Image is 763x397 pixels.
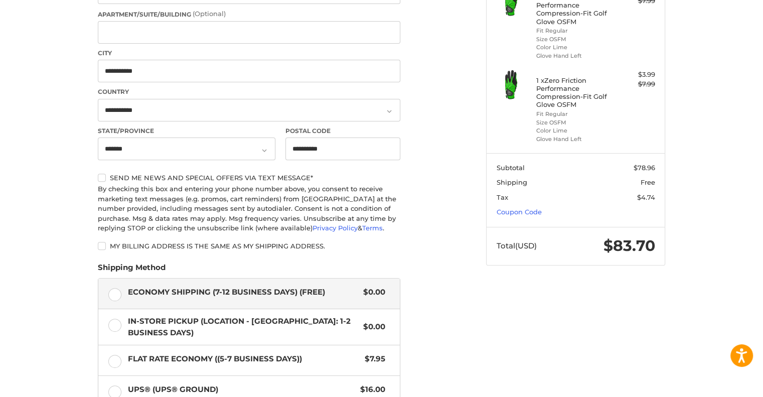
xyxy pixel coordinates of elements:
[616,70,655,80] div: $3.99
[128,353,360,365] span: Flat Rate Economy ((5-7 Business Days))
[497,193,508,201] span: Tax
[98,9,400,19] label: Apartment/Suite/Building
[641,178,655,186] span: Free
[285,126,401,136] label: Postal Code
[193,10,226,18] small: (Optional)
[634,164,655,172] span: $78.96
[98,242,400,250] label: My billing address is the same as my shipping address.
[497,208,542,216] a: Coupon Code
[358,321,385,333] span: $0.00
[358,287,385,298] span: $0.00
[536,27,613,35] li: Fit Regular
[536,43,613,52] li: Color Lime
[98,174,400,182] label: Send me news and special offers via text message*
[603,236,655,255] span: $83.70
[128,287,359,298] span: Economy Shipping (7-12 Business Days) (Free)
[98,184,400,233] div: By checking this box and entering your phone number above, you consent to receive marketing text ...
[355,384,385,395] span: $16.00
[497,178,527,186] span: Shipping
[360,353,385,365] span: $7.95
[536,135,613,144] li: Glove Hand Left
[616,79,655,89] div: $7.99
[98,87,400,96] label: Country
[98,262,166,278] legend: Shipping Method
[497,241,537,250] span: Total (USD)
[637,193,655,201] span: $4.74
[536,76,613,109] h4: 1 x Zero Friction Performance Compression-Fit Golf Glove OSFM
[313,224,358,232] a: Privacy Policy
[536,52,613,60] li: Glove Hand Left
[497,164,525,172] span: Subtotal
[98,49,400,58] label: City
[536,35,613,44] li: Size OSFM
[536,126,613,135] li: Color Lime
[362,224,383,232] a: Terms
[536,110,613,118] li: Fit Regular
[98,126,275,136] label: State/Province
[128,316,359,338] span: In-Store Pickup (Location - [GEOGRAPHIC_DATA]: 1-2 BUSINESS DAYS)
[536,118,613,127] li: Size OSFM
[128,384,356,395] span: UPS® (UPS® Ground)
